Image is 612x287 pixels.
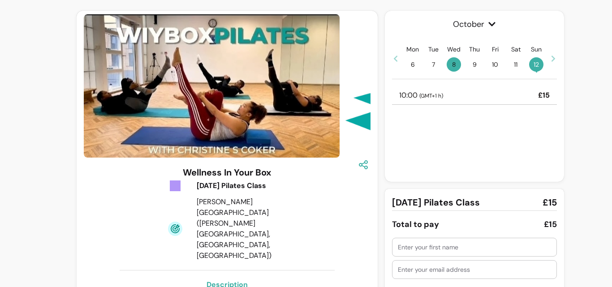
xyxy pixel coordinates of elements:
span: 10 [488,57,502,72]
span: 11 [509,57,523,72]
p: Fri [492,45,499,54]
span: ( GMT+1 h ) [419,92,443,99]
p: Thu [469,45,480,54]
p: Mon [406,45,419,54]
p: Tue [428,45,439,54]
span: [DATE] Pilates Class [392,196,480,209]
p: Sun [531,45,542,54]
p: Wed [447,45,461,54]
span: 9 [467,57,482,72]
span: 12 [529,57,543,72]
div: Total to pay [392,218,439,231]
span: 8 [447,57,461,72]
input: Enter your first name [398,243,551,252]
h3: Wellness In Your Box [183,166,271,179]
span: • [535,67,538,76]
div: £15 [544,218,557,231]
p: Sat [511,45,521,54]
span: 6 [405,57,420,72]
span: 7 [426,57,440,72]
div: [DATE] Pilates Class [197,180,297,191]
img: https://d3pz9znudhj10h.cloudfront.net/4e8f284b-694f-4be8-b9e8-3c3280a478aa [84,14,340,158]
input: Enter your email address [398,265,551,274]
img: Tickets Icon [168,179,182,193]
p: 10:00 [399,90,443,101]
p: £15 [538,90,550,101]
span: October [392,18,557,30]
div: [PERSON_NAME][GEOGRAPHIC_DATA] ([PERSON_NAME][GEOGRAPHIC_DATA], [GEOGRAPHIC_DATA], [GEOGRAPHIC_DA... [197,197,297,261]
span: £15 [543,196,557,209]
img: https://d3pz9znudhj10h.cloudfront.net/2e73584a-44d9-4dd2-8e1b-1d420296805f [343,14,487,158]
